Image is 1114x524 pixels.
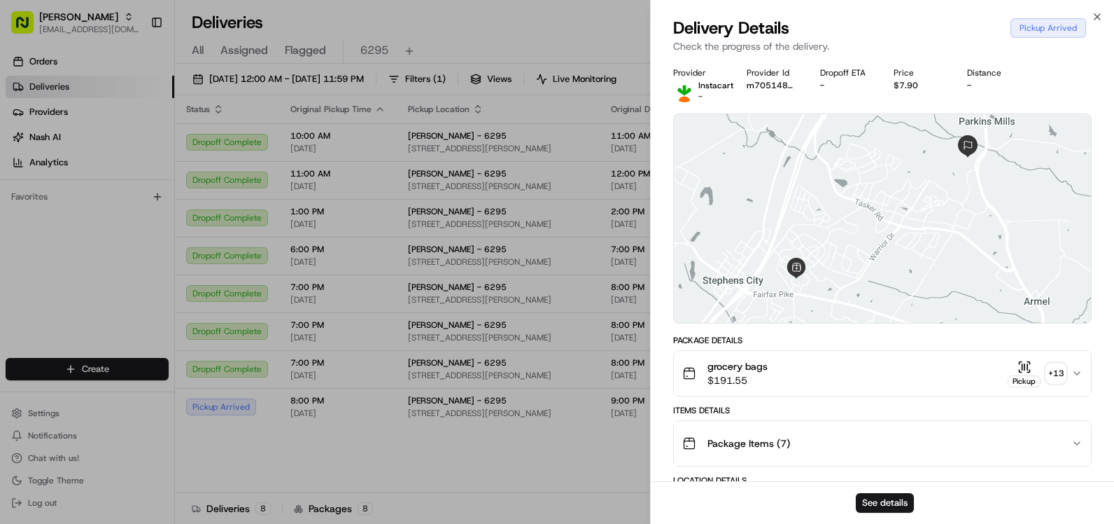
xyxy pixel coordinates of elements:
[1008,360,1041,387] button: Pickup
[99,237,169,248] a: Powered byPylon
[707,373,768,387] span: $191.55
[674,351,1091,396] button: grocery bags$191.55Pickup+13
[673,80,696,102] img: profile_instacart_ahold_partner.png
[673,475,1092,486] div: Location Details
[673,335,1092,346] div: Package Details
[967,80,1018,91] div: -
[856,493,914,513] button: See details
[14,134,39,159] img: 1736555255976-a54dd68f-1ca7-489b-9aae-adbdc363a1c4
[132,203,225,217] span: API Documentation
[139,237,169,248] span: Pylon
[14,56,255,78] p: Welcome 👋
[747,80,798,91] button: m705148020
[698,91,703,102] span: -
[113,198,230,223] a: 💻API Documentation
[820,67,871,78] div: Dropoff ETA
[1008,360,1066,387] button: Pickup+13
[238,138,255,155] button: Start new chat
[1008,375,1041,387] div: Pickup
[673,405,1092,416] div: Items Details
[1046,364,1066,383] div: + 13
[674,421,1091,466] button: Package Items (7)
[14,205,25,216] div: 📗
[747,67,798,78] div: Provider Id
[36,90,231,105] input: Clear
[28,203,107,217] span: Knowledge Base
[894,67,945,78] div: Price
[707,436,790,450] span: Package Items ( 7 )
[8,198,113,223] a: 📗Knowledge Base
[894,80,945,91] div: $7.90
[707,359,768,373] span: grocery bags
[673,67,724,78] div: Provider
[14,14,42,42] img: Nash
[698,80,733,91] span: Instacart
[48,134,230,148] div: Start new chat
[820,80,871,91] div: -
[48,148,177,159] div: We're available if you need us!
[673,17,789,39] span: Delivery Details
[673,39,1092,53] p: Check the progress of the delivery.
[118,205,129,216] div: 💻
[967,67,1018,78] div: Distance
